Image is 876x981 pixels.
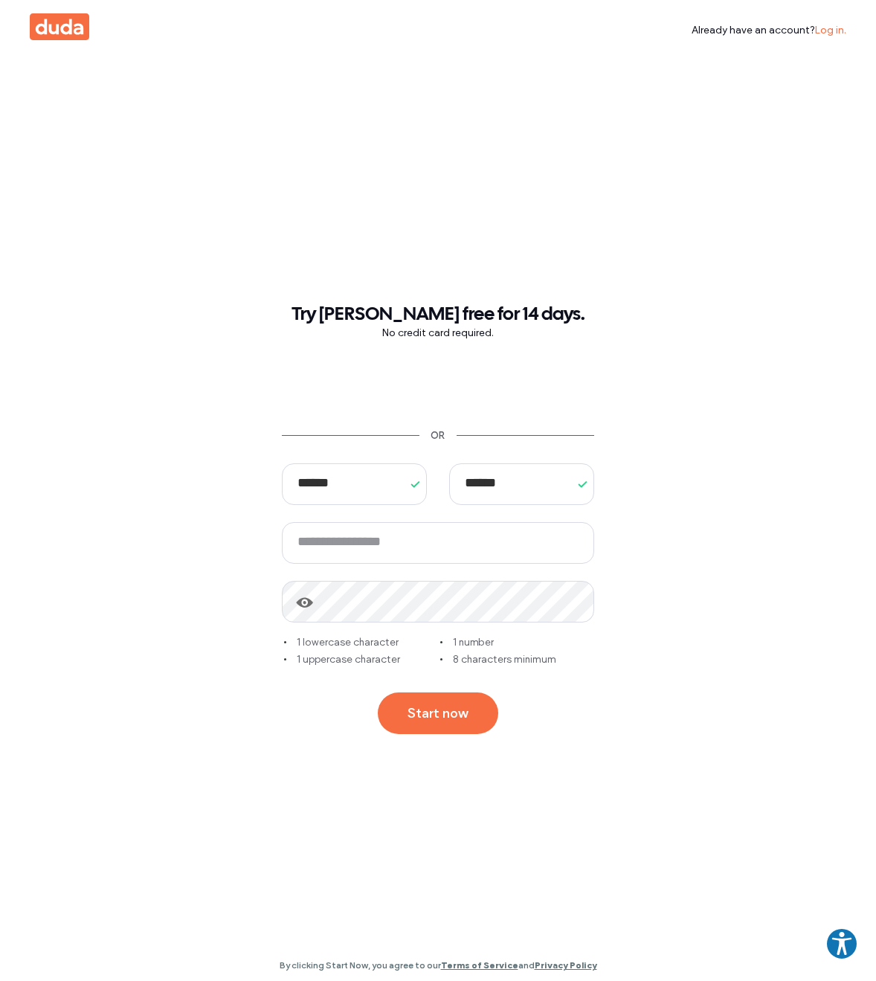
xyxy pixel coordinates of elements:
[825,927,858,963] aside: Accessibility Help Desk
[282,636,438,649] div: 1 lowercase character
[378,692,498,734] button: Start now
[815,24,846,36] a: Log in.
[535,959,597,971] a: Privacy Policy
[282,327,594,340] p: No credit card required.
[438,653,594,666] div: 8 characters minimum
[282,581,594,623] input: 1 lowercase character 1 number 1 uppercase character 8 characters minimum
[692,24,846,37] div: Already have an account?
[825,927,858,960] button: Explore your accessibility options
[441,959,518,971] a: Terms of Service
[282,370,594,403] iframe: Sign in with Google Button
[419,430,457,441] div: OR
[282,294,594,326] h3: Try [PERSON_NAME] free for 14 days.
[282,653,438,666] div: 1 uppercase character
[438,636,594,649] div: 1 number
